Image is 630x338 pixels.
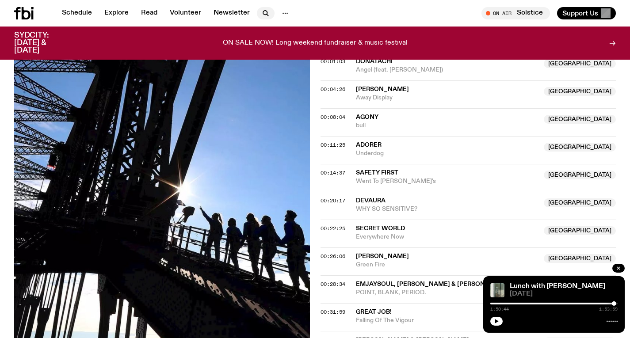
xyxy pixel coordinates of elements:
[356,197,386,204] span: DEVAURA
[321,114,345,121] span: 00:08:04
[356,289,539,297] span: POINT, BLANK, PERIOD.
[356,225,405,232] span: Secret World
[356,122,539,130] span: bull
[321,308,345,315] span: 00:31:59
[356,114,378,120] span: AGONY
[321,58,345,65] span: 00:01:03
[544,59,616,68] span: [GEOGRAPHIC_DATA]
[557,7,616,19] button: Support Us
[321,225,345,232] span: 00:22:25
[356,281,510,287] span: emjaysoul, [PERSON_NAME] & [PERSON_NAME]
[544,171,616,179] span: [GEOGRAPHIC_DATA]
[356,149,539,158] span: Underdog
[356,58,393,65] span: Donatachi
[321,171,345,175] button: 00:14:37
[321,253,345,260] span: 00:26:06
[356,142,382,148] span: ADORER
[356,233,539,241] span: Everywhere Now
[321,59,345,64] button: 00:01:03
[356,316,539,325] span: Falling Of The Vigour
[356,253,409,259] span: [PERSON_NAME]
[544,198,616,207] span: [GEOGRAPHIC_DATA]
[356,261,539,269] span: Green Fire
[356,170,398,176] span: Safety First
[57,7,97,19] a: Schedule
[321,197,345,204] span: 00:20:17
[321,87,345,92] button: 00:04:26
[481,7,550,19] button: On AirSolstice
[321,143,345,148] button: 00:11:25
[321,310,345,315] button: 00:31:59
[510,291,618,297] span: [DATE]
[321,198,345,203] button: 00:20:17
[544,254,616,263] span: [GEOGRAPHIC_DATA]
[544,226,616,235] span: [GEOGRAPHIC_DATA]
[164,7,206,19] a: Volunteer
[321,115,345,120] button: 00:08:04
[321,141,345,148] span: 00:11:25
[544,87,616,96] span: [GEOGRAPHIC_DATA]
[544,143,616,152] span: [GEOGRAPHIC_DATA]
[14,32,71,54] h3: SYDCITY: [DATE] & [DATE]
[356,94,539,102] span: Away Display
[562,9,598,17] span: Support Us
[490,307,509,311] span: 1:50:44
[321,169,345,176] span: 00:14:37
[356,86,409,92] span: [PERSON_NAME]
[356,205,539,213] span: WHY SO SENSITIVE?
[599,307,618,311] span: 1:53:59
[223,39,408,47] p: ON SALE NOW! Long weekend fundraiser & music festival
[510,283,605,290] a: Lunch with [PERSON_NAME]
[321,281,345,288] span: 00:28:34
[321,282,345,287] button: 00:28:34
[544,115,616,124] span: [GEOGRAPHIC_DATA]
[136,7,163,19] a: Read
[356,66,539,74] span: Angel (feat. [PERSON_NAME])
[321,254,345,259] button: 00:26:06
[208,7,255,19] a: Newsletter
[321,226,345,231] button: 00:22:25
[356,177,539,186] span: Went To [PERSON_NAME]'s
[356,309,392,315] span: Great Job!
[99,7,134,19] a: Explore
[321,86,345,93] span: 00:04:26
